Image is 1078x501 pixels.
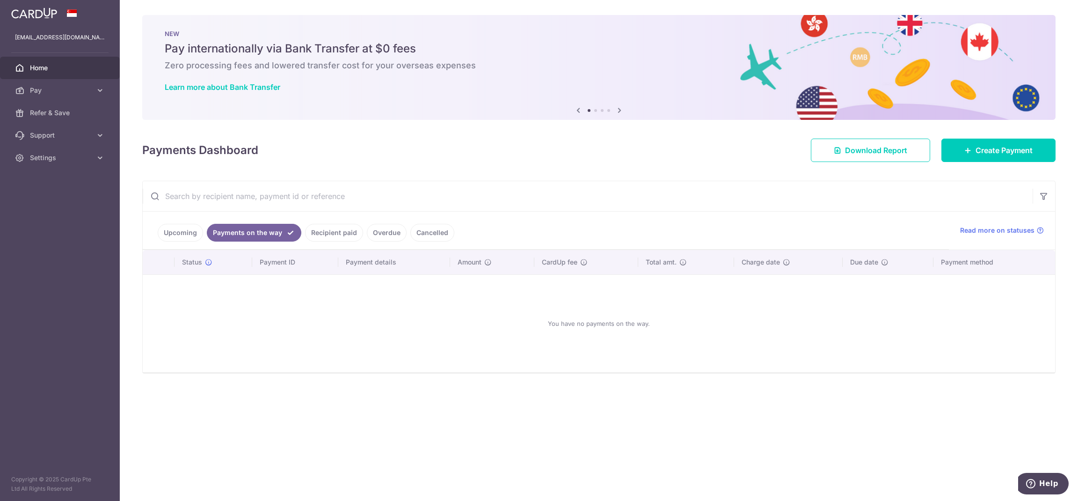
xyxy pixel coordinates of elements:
[941,139,1056,162] a: Create Payment
[742,258,780,267] span: Charge date
[207,224,301,242] a: Payments on the way
[976,145,1033,156] span: Create Payment
[11,7,57,19] img: CardUp
[410,224,454,242] a: Cancelled
[182,258,202,267] span: Status
[30,108,92,118] span: Refer & Save
[458,258,481,267] span: Amount
[165,41,1033,56] h5: Pay internationally via Bank Transfer at $0 fees
[960,226,1044,235] a: Read more on statuses
[811,139,930,162] a: Download Report
[158,224,203,242] a: Upcoming
[1018,473,1069,496] iframe: Opens a widget where you can find more information
[30,131,92,140] span: Support
[960,226,1034,235] span: Read more on statuses
[850,258,878,267] span: Due date
[252,250,338,274] th: Payment ID
[165,60,1033,71] h6: Zero processing fees and lowered transfer cost for your overseas expenses
[143,181,1033,211] input: Search by recipient name, payment id or reference
[142,142,258,159] h4: Payments Dashboard
[542,258,577,267] span: CardUp fee
[30,86,92,95] span: Pay
[154,282,1044,365] div: You have no payments on the way.
[367,224,407,242] a: Overdue
[646,258,677,267] span: Total amt.
[30,153,92,162] span: Settings
[338,250,450,274] th: Payment details
[305,224,363,242] a: Recipient paid
[165,82,280,92] a: Learn more about Bank Transfer
[933,250,1055,274] th: Payment method
[15,33,105,42] p: [EMAIL_ADDRESS][DOMAIN_NAME]
[142,15,1056,120] img: Bank transfer banner
[30,63,92,73] span: Home
[165,30,1033,37] p: NEW
[845,145,907,156] span: Download Report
